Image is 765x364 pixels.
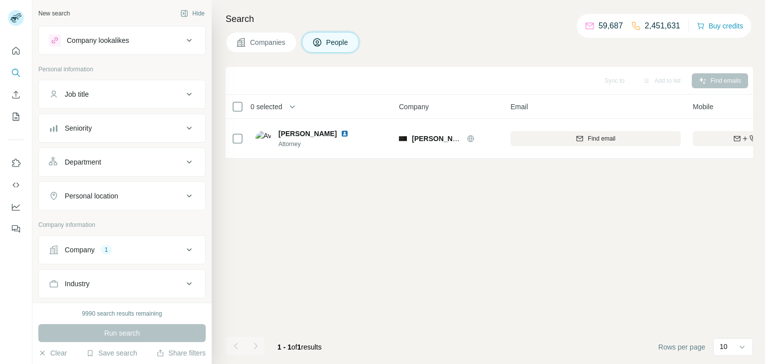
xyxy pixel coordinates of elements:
[251,102,282,112] span: 0 selected
[8,220,24,238] button: Feedback
[39,82,205,106] button: Job title
[510,102,528,112] span: Email
[65,123,92,133] div: Seniority
[65,89,89,99] div: Job title
[67,35,129,45] div: Company lookalikes
[658,342,705,352] span: Rows per page
[399,102,429,112] span: Company
[697,19,743,33] button: Buy credits
[291,343,297,351] span: of
[297,343,301,351] span: 1
[8,176,24,194] button: Use Surfe API
[645,20,680,32] p: 2,451,631
[277,343,322,351] span: results
[38,9,70,18] div: New search
[399,135,407,143] img: Logo of Almanzar-Paramino Law
[38,65,206,74] p: Personal information
[510,131,681,146] button: Find email
[39,238,205,262] button: Company1
[65,245,95,255] div: Company
[8,64,24,82] button: Search
[8,198,24,216] button: Dashboard
[277,343,291,351] span: 1 - 1
[65,191,118,201] div: Personal location
[39,184,205,208] button: Personal location
[412,135,486,143] span: [PERSON_NAME] Law
[39,272,205,296] button: Industry
[693,102,713,112] span: Mobile
[341,130,349,138] img: LinkedIn logo
[255,131,271,147] img: Avatar
[8,108,24,126] button: My lists
[173,6,212,21] button: Hide
[38,220,206,229] p: Company information
[86,348,137,358] button: Save search
[39,150,205,174] button: Department
[278,140,361,149] span: Attorney
[8,86,24,104] button: Enrich CSV
[326,37,349,47] span: People
[65,157,101,167] div: Department
[226,12,753,26] h4: Search
[8,154,24,172] button: Use Surfe on LinkedIn
[8,42,24,60] button: Quick start
[65,279,90,289] div: Industry
[82,309,162,318] div: 9990 search results remaining
[588,134,615,143] span: Find email
[38,348,67,358] button: Clear
[39,116,205,140] button: Seniority
[599,20,623,32] p: 59,687
[720,342,728,352] p: 10
[250,37,286,47] span: Companies
[156,348,206,358] button: Share filters
[101,245,112,254] div: 1
[39,28,205,52] button: Company lookalikes
[278,130,337,138] span: [PERSON_NAME]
